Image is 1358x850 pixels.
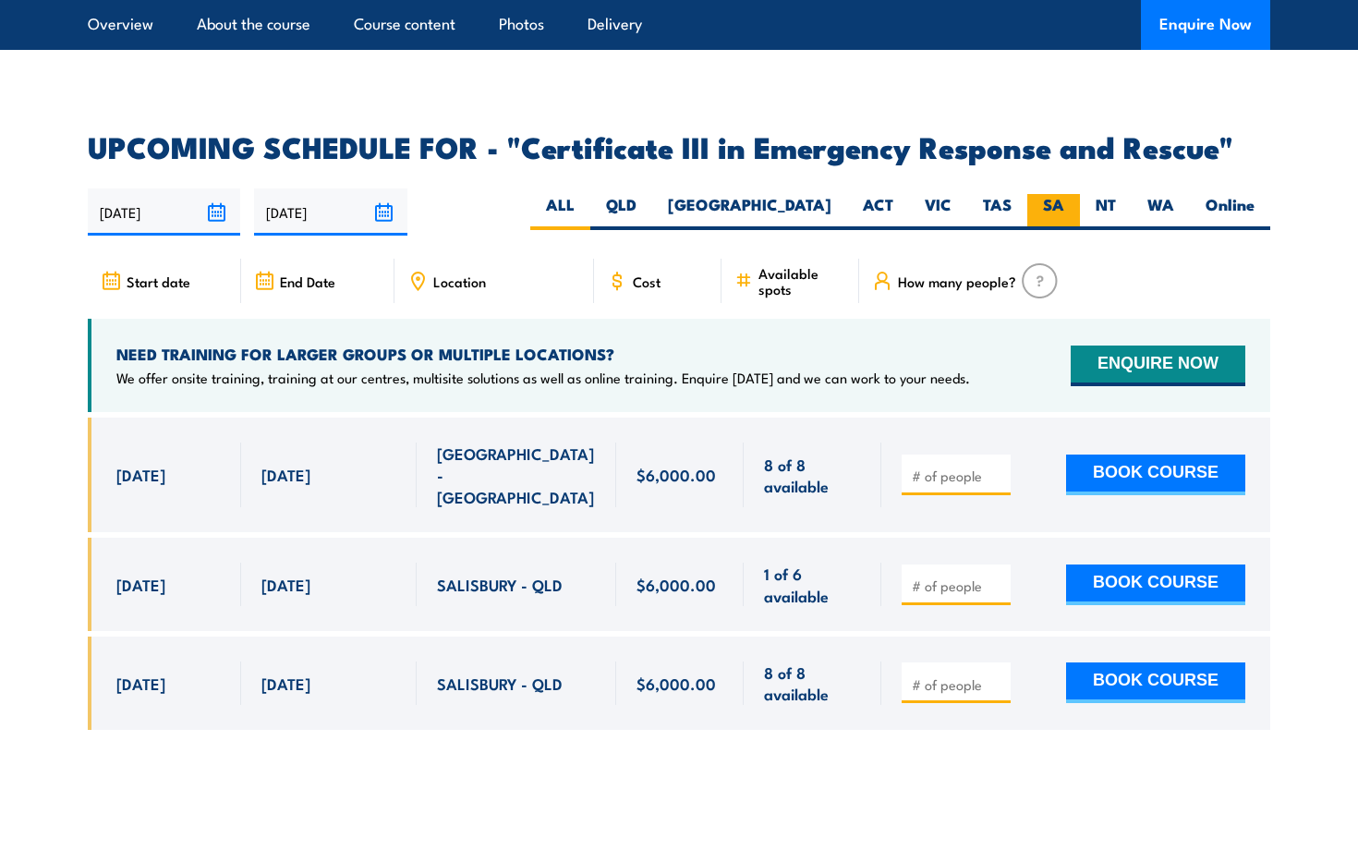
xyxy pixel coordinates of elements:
[116,344,970,364] h4: NEED TRAINING FOR LARGER GROUPS OR MULTIPLE LOCATIONS?
[433,273,486,289] span: Location
[437,673,563,694] span: SALISBURY - QLD
[88,133,1270,159] h2: UPCOMING SCHEDULE FOR - "Certificate III in Emergency Response and Rescue"
[280,273,335,289] span: End Date
[764,563,861,606] span: 1 of 6 available
[437,574,563,595] span: SALISBURY - QLD
[530,194,590,230] label: ALL
[633,273,661,289] span: Cost
[127,273,190,289] span: Start date
[912,675,1004,694] input: # of people
[637,574,716,595] span: $6,000.00
[909,194,967,230] label: VIC
[88,188,240,236] input: From date
[1080,194,1132,230] label: NT
[261,574,310,595] span: [DATE]
[1071,346,1245,386] button: ENQUIRE NOW
[116,574,165,595] span: [DATE]
[764,454,861,497] span: 8 of 8 available
[590,194,652,230] label: QLD
[261,464,310,485] span: [DATE]
[1132,194,1190,230] label: WA
[967,194,1027,230] label: TAS
[1066,455,1245,495] button: BOOK COURSE
[1066,565,1245,605] button: BOOK COURSE
[847,194,909,230] label: ACT
[1066,662,1245,703] button: BOOK COURSE
[261,673,310,694] span: [DATE]
[437,443,596,507] span: [GEOGRAPHIC_DATA] - [GEOGRAPHIC_DATA]
[1190,194,1270,230] label: Online
[764,662,861,705] span: 8 of 8 available
[116,369,970,387] p: We offer onsite training, training at our centres, multisite solutions as well as online training...
[637,464,716,485] span: $6,000.00
[254,188,406,236] input: To date
[912,577,1004,595] input: # of people
[116,464,165,485] span: [DATE]
[116,673,165,694] span: [DATE]
[1027,194,1080,230] label: SA
[758,265,846,297] span: Available spots
[898,273,1016,289] span: How many people?
[637,673,716,694] span: $6,000.00
[912,467,1004,485] input: # of people
[652,194,847,230] label: [GEOGRAPHIC_DATA]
